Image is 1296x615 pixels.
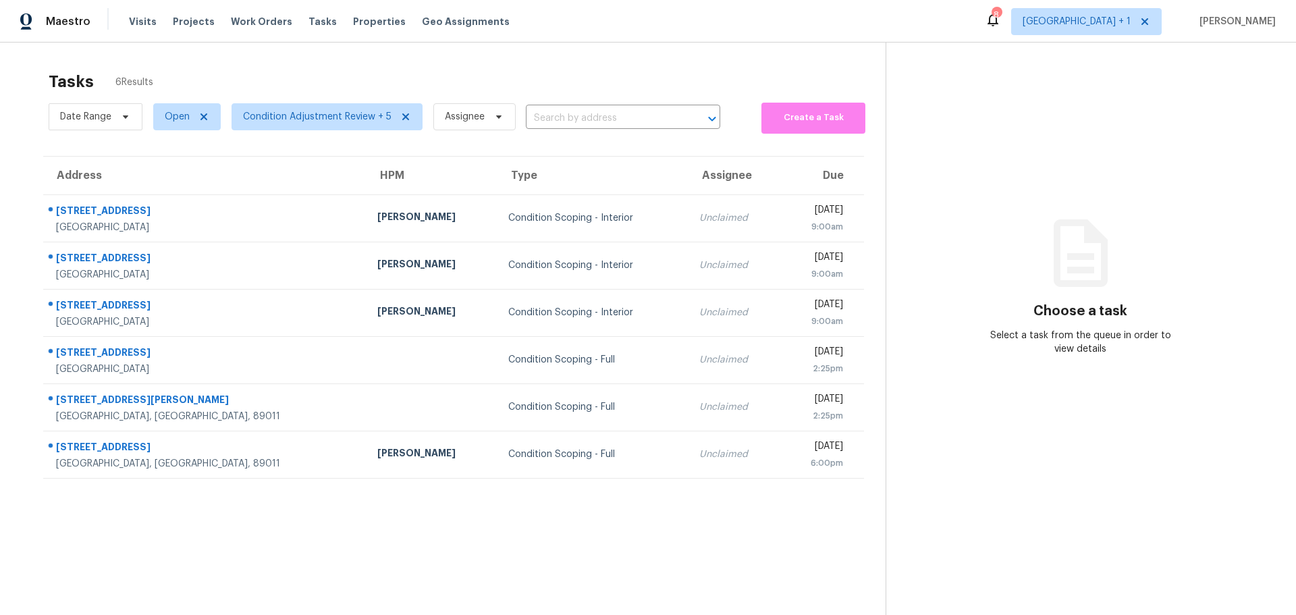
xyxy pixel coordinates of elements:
div: [GEOGRAPHIC_DATA] [56,221,356,234]
th: Type [497,157,688,194]
div: Select a task from the queue in order to view details [983,329,1178,356]
th: Address [43,157,367,194]
div: Condition Scoping - Full [508,353,678,367]
th: HPM [367,157,497,194]
div: 2:25pm [791,409,843,423]
div: [PERSON_NAME] [377,304,486,321]
span: Projects [173,15,215,28]
span: Assignee [445,110,485,124]
div: 9:00am [791,267,843,281]
div: [GEOGRAPHIC_DATA] [56,315,356,329]
div: Unclaimed [699,448,769,461]
span: Work Orders [231,15,292,28]
div: 2:25pm [791,362,843,375]
th: Due [780,157,864,194]
input: Search by address [526,108,682,129]
div: Condition Scoping - Interior [508,306,678,319]
div: Condition Scoping - Interior [508,211,678,225]
div: [GEOGRAPHIC_DATA], [GEOGRAPHIC_DATA], 89011 [56,410,356,423]
h3: Choose a task [1033,304,1127,318]
span: Maestro [46,15,90,28]
div: 9:00am [791,315,843,328]
div: Unclaimed [699,259,769,272]
span: [GEOGRAPHIC_DATA] + 1 [1023,15,1131,28]
div: [DATE] [791,298,843,315]
h2: Tasks [49,75,94,88]
div: [DATE] [791,203,843,220]
div: [STREET_ADDRESS] [56,346,356,363]
div: Condition Scoping - Interior [508,259,678,272]
div: [GEOGRAPHIC_DATA] [56,363,356,376]
div: [DATE] [791,439,843,456]
span: Geo Assignments [422,15,510,28]
div: [PERSON_NAME] [377,446,486,463]
span: [PERSON_NAME] [1194,15,1276,28]
span: 6 Results [115,76,153,89]
div: 9:00am [791,220,843,234]
div: [STREET_ADDRESS] [56,204,356,221]
div: Unclaimed [699,211,769,225]
span: Condition Adjustment Review + 5 [243,110,391,124]
div: [STREET_ADDRESS] [56,440,356,457]
button: Open [703,109,722,128]
div: [STREET_ADDRESS] [56,251,356,268]
div: Unclaimed [699,306,769,319]
div: [DATE] [791,345,843,362]
div: 6:00pm [791,456,843,470]
div: Unclaimed [699,400,769,414]
div: [DATE] [791,392,843,409]
div: Condition Scoping - Full [508,400,678,414]
span: Create a Task [768,110,859,126]
span: Tasks [308,17,337,26]
span: Visits [129,15,157,28]
div: [GEOGRAPHIC_DATA], [GEOGRAPHIC_DATA], 89011 [56,457,356,471]
div: [PERSON_NAME] [377,210,486,227]
span: Properties [353,15,406,28]
div: Condition Scoping - Full [508,448,678,461]
div: [PERSON_NAME] [377,257,486,274]
div: 8 [992,8,1001,22]
div: [DATE] [791,250,843,267]
div: Unclaimed [699,353,769,367]
th: Assignee [688,157,780,194]
button: Create a Task [761,103,865,134]
div: [STREET_ADDRESS] [56,298,356,315]
span: Open [165,110,190,124]
div: [STREET_ADDRESS][PERSON_NAME] [56,393,356,410]
span: Date Range [60,110,111,124]
div: [GEOGRAPHIC_DATA] [56,268,356,282]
